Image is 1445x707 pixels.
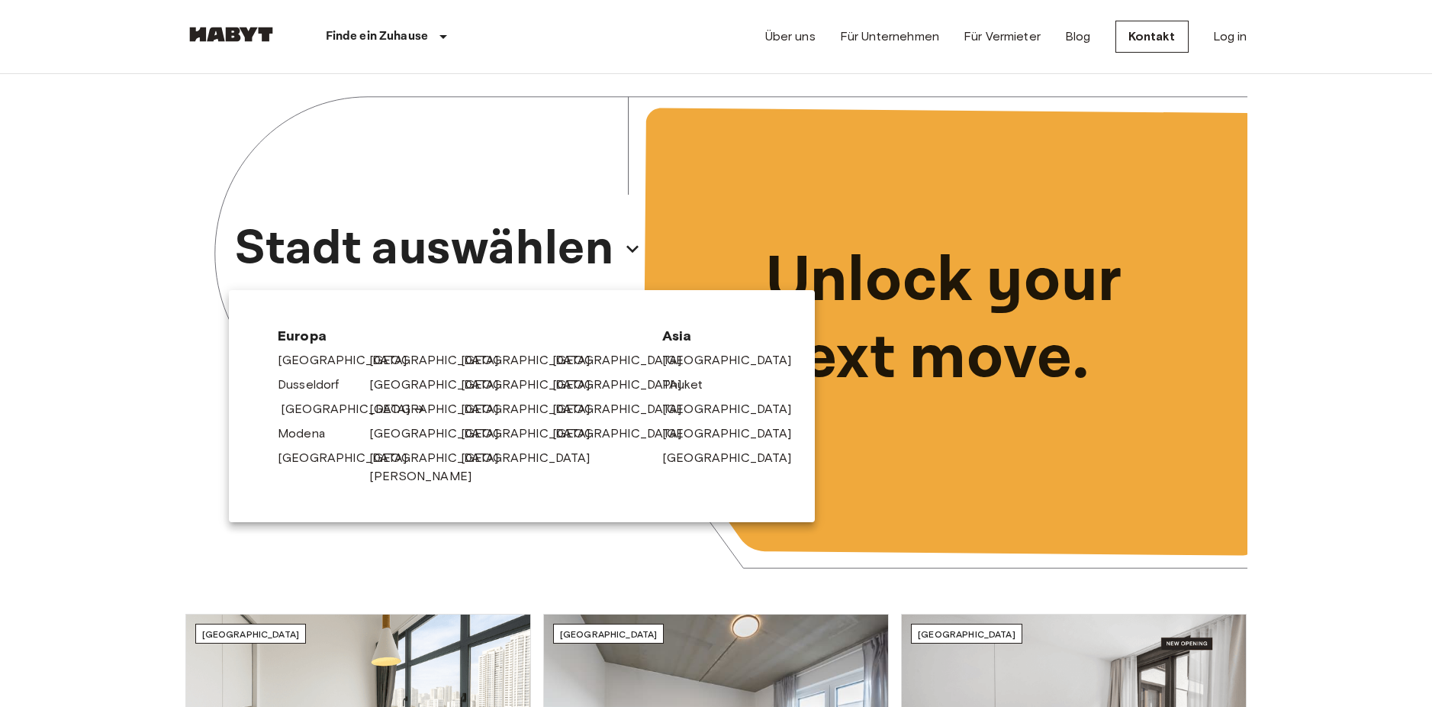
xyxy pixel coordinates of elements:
[552,425,697,443] a: [GEOGRAPHIC_DATA]
[369,400,514,418] a: [GEOGRAPHIC_DATA]
[662,400,807,418] a: [GEOGRAPHIC_DATA]
[281,400,426,418] a: [GEOGRAPHIC_DATA]
[278,425,340,443] a: Modena
[369,425,514,443] a: [GEOGRAPHIC_DATA]
[662,425,807,443] a: [GEOGRAPHIC_DATA]
[461,425,606,443] a: [GEOGRAPHIC_DATA]
[461,400,606,418] a: [GEOGRAPHIC_DATA]
[552,400,697,418] a: [GEOGRAPHIC_DATA]
[369,351,514,370] a: [GEOGRAPHIC_DATA]
[662,376,718,394] a: Phuket
[552,351,697,370] a: [GEOGRAPHIC_DATA]
[461,351,606,370] a: [GEOGRAPHIC_DATA]
[662,449,807,467] a: [GEOGRAPHIC_DATA]
[278,327,638,345] span: Europa
[662,351,807,370] a: [GEOGRAPHIC_DATA]
[369,449,514,486] a: [GEOGRAPHIC_DATA][PERSON_NAME]
[369,376,514,394] a: [GEOGRAPHIC_DATA]
[552,376,697,394] a: [GEOGRAPHIC_DATA]
[278,351,423,370] a: [GEOGRAPHIC_DATA]
[461,376,606,394] a: [GEOGRAPHIC_DATA]
[662,327,766,345] span: Asia
[278,376,355,394] a: Dusseldorf
[278,449,423,467] a: [GEOGRAPHIC_DATA]
[461,449,606,467] a: [GEOGRAPHIC_DATA]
